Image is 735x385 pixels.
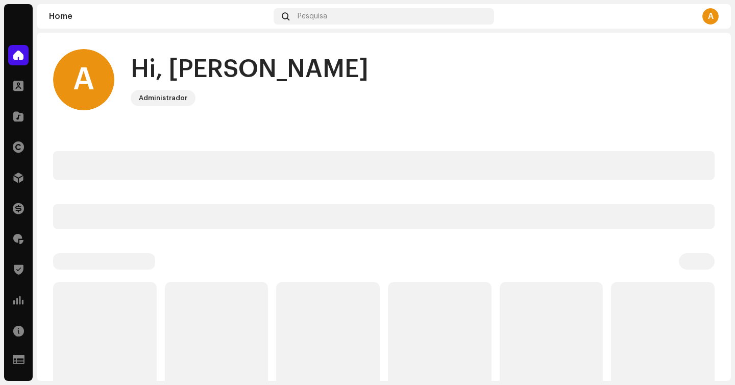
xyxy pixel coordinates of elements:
[702,8,719,25] div: A
[298,12,327,20] span: Pesquisa
[131,53,369,86] div: Hi, [PERSON_NAME]
[49,12,269,20] div: Home
[139,92,187,104] div: Administrador
[53,49,114,110] div: A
